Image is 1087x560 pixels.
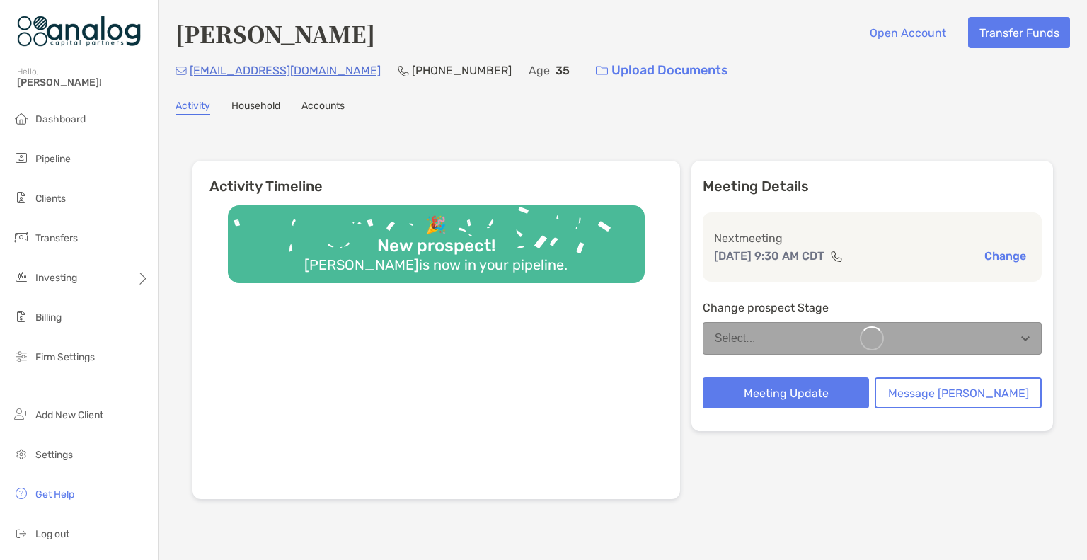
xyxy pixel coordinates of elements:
img: billing icon [13,308,30,325]
span: Clients [35,193,66,205]
a: Upload Documents [587,55,737,86]
img: get-help icon [13,485,30,502]
img: logout icon [13,525,30,542]
span: Dashboard [35,113,86,125]
span: Firm Settings [35,351,95,363]
div: [PERSON_NAME] is now in your pipeline. [299,256,573,273]
span: Investing [35,272,77,284]
img: clients icon [13,189,30,206]
p: [DATE] 9:30 AM CDT [714,247,824,265]
h6: Activity Timeline [192,161,680,195]
img: Email Icon [176,67,187,75]
span: Billing [35,312,62,324]
img: Confetti [228,205,645,271]
a: Accounts [301,100,345,115]
div: 🎉 [420,215,452,236]
p: 35 [556,62,570,79]
img: add_new_client icon [13,406,30,423]
button: Open Account [858,17,957,48]
img: Zoe Logo [17,6,141,57]
h4: [PERSON_NAME] [176,17,375,50]
img: Phone Icon [398,65,409,76]
img: button icon [596,66,608,76]
img: investing icon [13,268,30,285]
span: Log out [35,528,69,540]
button: Change [980,248,1030,263]
div: New prospect! [372,236,501,256]
img: communication type [830,251,843,262]
span: Add New Client [35,409,103,421]
img: settings icon [13,445,30,462]
img: pipeline icon [13,149,30,166]
span: [PERSON_NAME]! [17,76,149,88]
a: Activity [176,100,210,115]
p: [EMAIL_ADDRESS][DOMAIN_NAME] [190,62,381,79]
p: Age [529,62,550,79]
p: Change prospect Stage [703,299,1042,316]
p: Next meeting [714,229,1030,247]
img: transfers icon [13,229,30,246]
img: dashboard icon [13,110,30,127]
button: Meeting Update [703,377,870,408]
p: [PHONE_NUMBER] [412,62,512,79]
img: firm-settings icon [13,348,30,365]
a: Household [231,100,280,115]
p: Meeting Details [703,178,1042,195]
button: Message [PERSON_NAME] [875,377,1042,408]
button: Transfer Funds [968,17,1070,48]
span: Settings [35,449,73,461]
span: Transfers [35,232,78,244]
span: Pipeline [35,153,71,165]
span: Get Help [35,488,74,501]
